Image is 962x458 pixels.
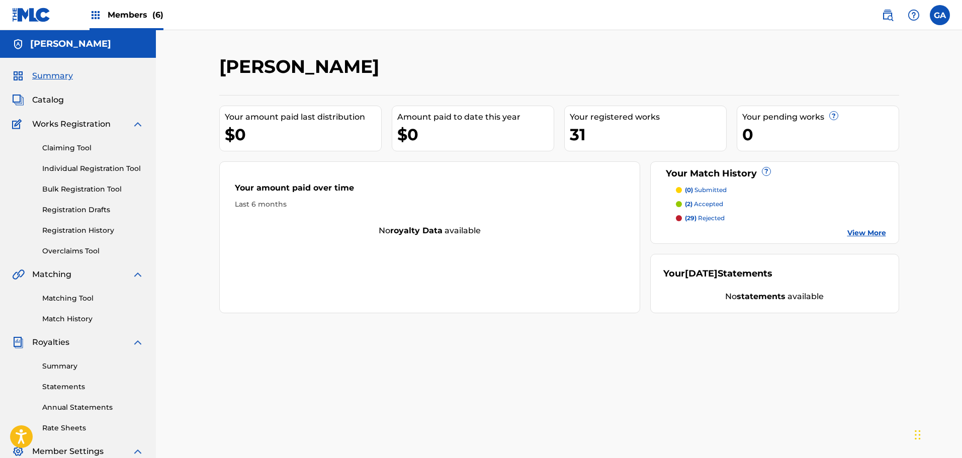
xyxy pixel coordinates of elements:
iframe: Chat Widget [912,410,962,458]
div: Help [904,5,924,25]
div: Drag [915,420,921,450]
img: Royalties [12,336,24,348]
div: No available [220,225,640,237]
a: Bulk Registration Tool [42,184,144,195]
a: Matching Tool [42,293,144,304]
span: (0) [685,186,693,194]
div: Amount paid to date this year [397,111,554,123]
div: Your registered works [570,111,726,123]
div: $0 [397,123,554,146]
div: $0 [225,123,381,146]
span: Member Settings [32,445,104,457]
strong: royalty data [390,226,443,235]
img: expand [132,445,144,457]
span: Royalties [32,336,69,348]
img: expand [132,336,144,348]
a: Annual Statements [42,402,144,413]
img: MLC Logo [12,8,51,22]
span: Matching [32,268,71,281]
h2: [PERSON_NAME] [219,55,384,78]
div: Your amount paid over time [235,182,625,199]
a: (0) submitted [676,186,886,195]
div: Your Statements [663,267,772,281]
div: Last 6 months [235,199,625,210]
img: Matching [12,268,25,281]
img: Accounts [12,38,24,50]
a: Individual Registration Tool [42,163,144,174]
img: expand [132,118,144,130]
a: (29) rejected [676,214,886,223]
a: Registration Drafts [42,205,144,215]
img: Works Registration [12,118,25,130]
div: No available [663,291,886,303]
a: View More [847,228,886,238]
div: 31 [570,123,726,146]
img: Catalog [12,94,24,106]
p: accepted [685,200,723,209]
span: Summary [32,70,73,82]
img: search [882,9,894,21]
a: Overclaims Tool [42,246,144,256]
a: CatalogCatalog [12,94,64,106]
div: Your amount paid last distribution [225,111,381,123]
div: 0 [742,123,899,146]
p: rejected [685,214,725,223]
a: SummarySummary [12,70,73,82]
a: Summary [42,361,144,372]
a: Match History [42,314,144,324]
div: Your pending works [742,111,899,123]
a: Rate Sheets [42,423,144,433]
strong: statements [737,292,785,301]
a: Registration History [42,225,144,236]
p: submitted [685,186,727,195]
a: Statements [42,382,144,392]
img: Member Settings [12,445,24,457]
span: Works Registration [32,118,111,130]
img: help [908,9,920,21]
span: (2) [685,200,692,208]
div: User Menu [930,5,950,25]
span: ? [830,112,838,120]
img: expand [132,268,144,281]
span: ? [762,167,770,175]
span: (29) [685,214,696,222]
h5: Fernando Sierra [30,38,111,50]
span: (6) [152,10,163,20]
a: (2) accepted [676,200,886,209]
iframe: Resource Center [934,301,962,382]
img: Summary [12,70,24,82]
img: Top Rightsholders [90,9,102,21]
span: [DATE] [685,268,718,279]
div: Your Match History [663,167,886,180]
span: Members [108,9,163,21]
a: Public Search [878,5,898,25]
a: Claiming Tool [42,143,144,153]
span: Catalog [32,94,64,106]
